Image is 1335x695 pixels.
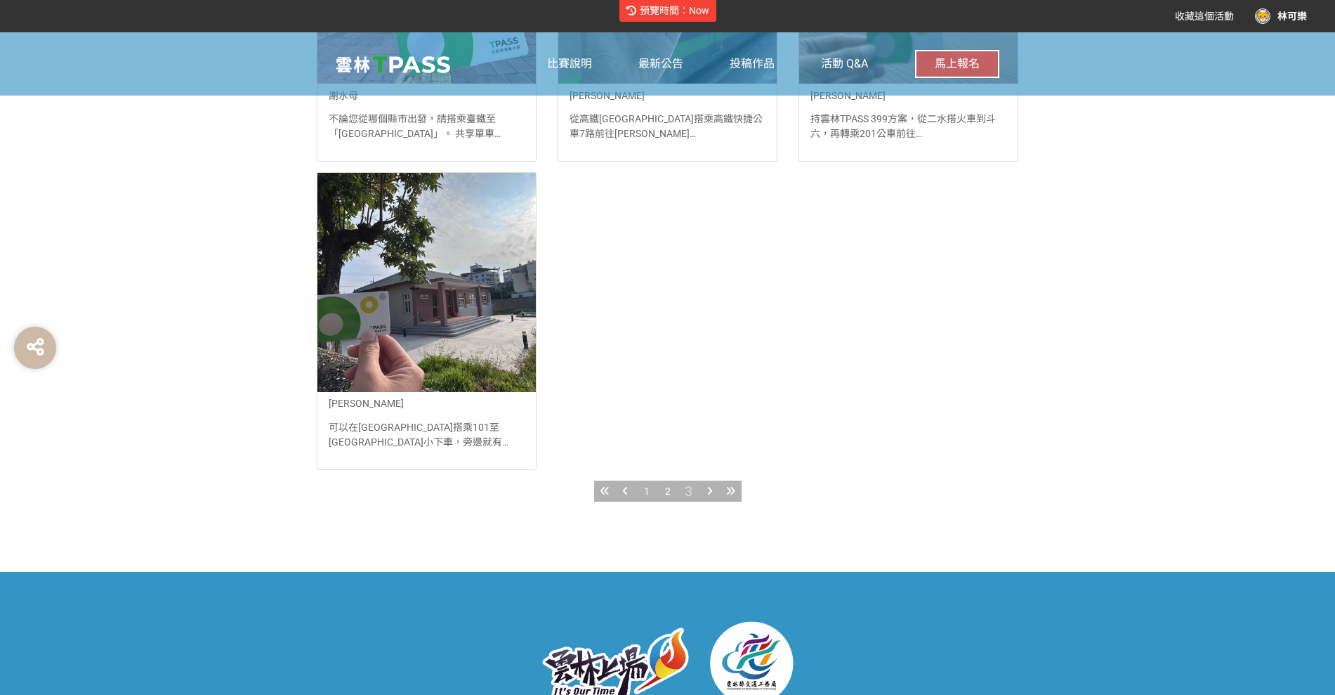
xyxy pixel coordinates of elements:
[644,486,650,497] span: 1
[329,396,485,411] div: [PERSON_NAME]
[1175,11,1234,22] span: 收藏這個活動
[730,57,775,70] span: 投稿作品
[336,47,547,82] img: 雲林 TPASS 熱門景點＆秘境蒐羅挑戰賽
[547,57,592,70] span: 比賽說明
[685,483,692,500] span: 3
[821,57,868,70] span: 活動 Q&A
[329,89,485,103] div: 謝水母
[665,486,671,497] span: 2
[638,57,683,70] span: 最新公告
[640,5,709,16] span: 預覽時間：Now
[799,112,1018,140] div: 持雲林TPASS 399方案，從二水搭火車到斗六，再轉乘201公車前往[GEOGRAPHIC_DATA]，最後轉搭7701前往[GEOGRAPHIC_DATA]，全程一票到底、輕鬆順暢！ 真的超...
[317,420,536,448] div: 可以在[GEOGRAPHIC_DATA]搭乘101至[GEOGRAPHIC_DATA]小下車，旁邊就有MOOVO公共自行車，可以到斗六很多景點，超方便~~
[558,112,777,140] div: 從高鐵[GEOGRAPHIC_DATA]搭乘高鐵快捷公車7路前往[PERSON_NAME][GEOGRAPHIC_DATA]，再使用超值的雲林TPASS 399定期票一路前往[GEOGRAPHI...
[570,89,726,103] div: [PERSON_NAME]
[317,172,537,469] a: [PERSON_NAME]可以在[GEOGRAPHIC_DATA]搭乘101至[GEOGRAPHIC_DATA]小下車，旁邊就有MOOVO公共自行車，可以到斗六很多景點，超方便~~
[730,32,775,96] a: 投稿作品
[638,32,683,96] a: 最新公告
[915,50,999,78] button: 馬上報名
[821,32,868,96] a: 活動 Q&A
[810,89,967,103] div: [PERSON_NAME]
[317,112,536,140] div: 不論您從哪個縣市出發，請搭乘臺鐵至「[GEOGRAPHIC_DATA]」。 共享單車 YouBike (最悠閒) ※路線：沿著大學路三段騎行，約 10-15 分鐘，沿途市容很舒服。 ☆優點：時間...
[547,32,592,96] a: 比賽說明
[935,57,980,70] span: 馬上報名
